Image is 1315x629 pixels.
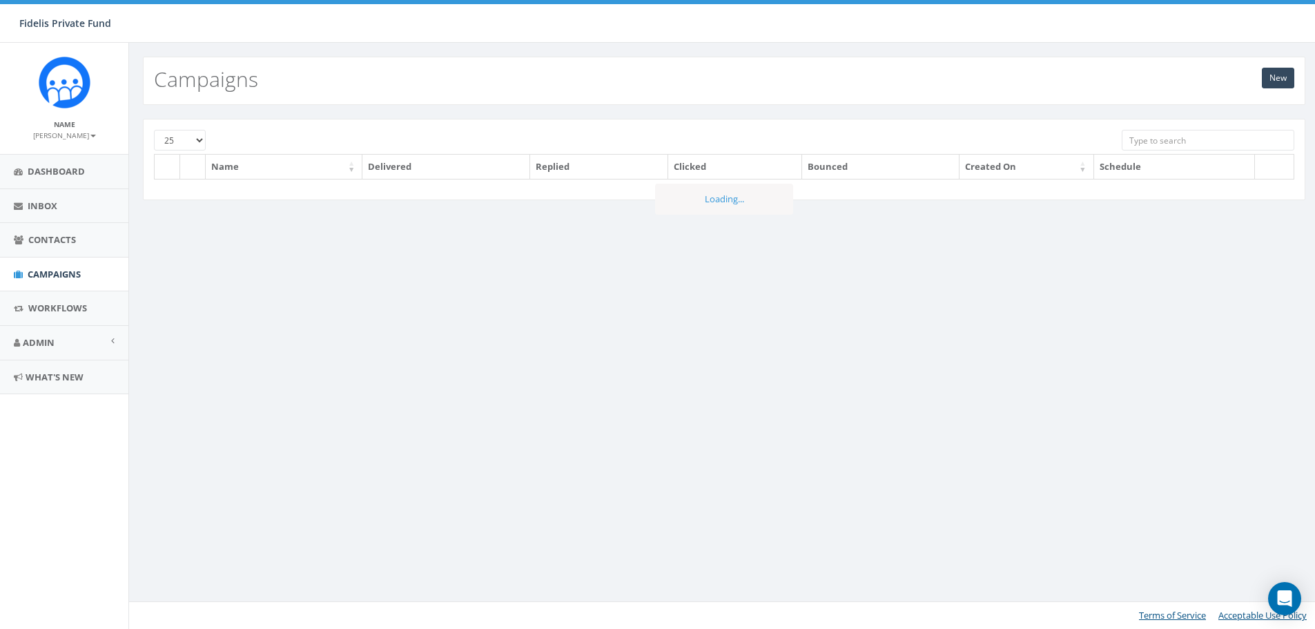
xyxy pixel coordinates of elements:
small: [PERSON_NAME] [33,130,96,140]
small: Name [54,119,75,129]
a: [PERSON_NAME] [33,128,96,141]
th: Created On [960,155,1094,179]
span: What's New [26,371,84,383]
input: Type to search [1122,130,1294,151]
img: Rally_Corp_Icon.png [39,57,90,108]
span: Campaigns [28,268,81,280]
span: Admin [23,336,55,349]
th: Bounced [802,155,959,179]
span: Workflows [28,302,87,314]
th: Replied [530,155,668,179]
a: Acceptable Use Policy [1218,609,1307,621]
th: Name [206,155,362,179]
span: Dashboard [28,165,85,177]
div: Open Intercom Messenger [1268,582,1301,615]
span: Contacts [28,233,76,246]
a: Terms of Service [1139,609,1206,621]
a: New [1262,68,1294,88]
th: Clicked [668,155,802,179]
span: Fidelis Private Fund [19,17,111,30]
th: Delivered [362,155,530,179]
div: Loading... [655,184,793,215]
h2: Campaigns [154,68,258,90]
th: Schedule [1094,155,1256,179]
span: Inbox [28,200,57,212]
